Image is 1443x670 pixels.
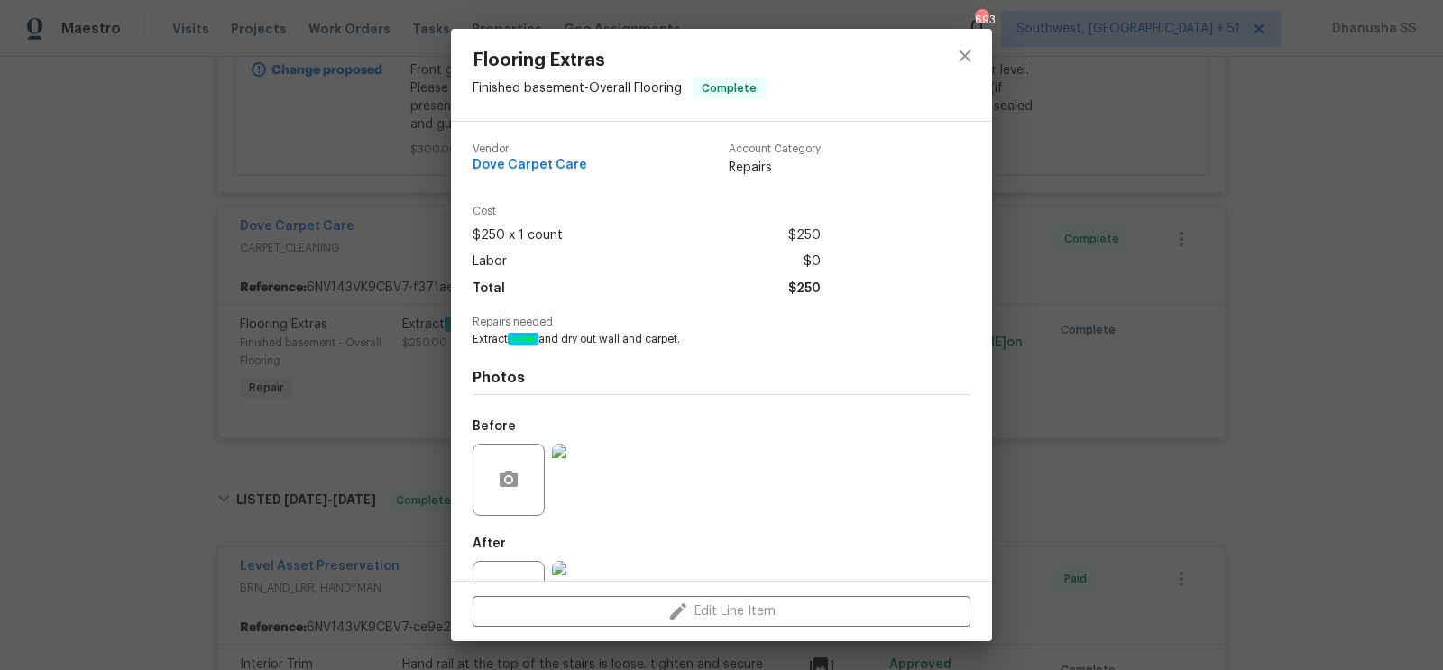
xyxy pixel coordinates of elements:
[473,50,766,70] span: Flooring Extras
[473,223,563,249] span: $250 x 1 count
[694,79,764,97] span: Complete
[729,159,821,177] span: Repairs
[804,249,821,275] span: $0
[788,223,821,249] span: $250
[473,537,506,550] h5: After
[473,249,507,275] span: Labor
[943,34,987,78] button: close
[788,276,821,302] span: $250
[473,369,970,387] h4: Photos
[975,11,988,29] div: 693
[473,143,587,155] span: Vendor
[473,332,921,347] span: Extract and dry out wall and carpet.
[473,206,821,217] span: Cost
[473,276,505,302] span: Total
[508,333,538,345] em: water
[729,143,821,155] span: Account Category
[473,159,587,172] span: Dove Carpet Care
[473,82,682,95] span: Finished basement - Overall Flooring
[473,317,970,328] span: Repairs needed
[473,420,516,433] h5: Before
